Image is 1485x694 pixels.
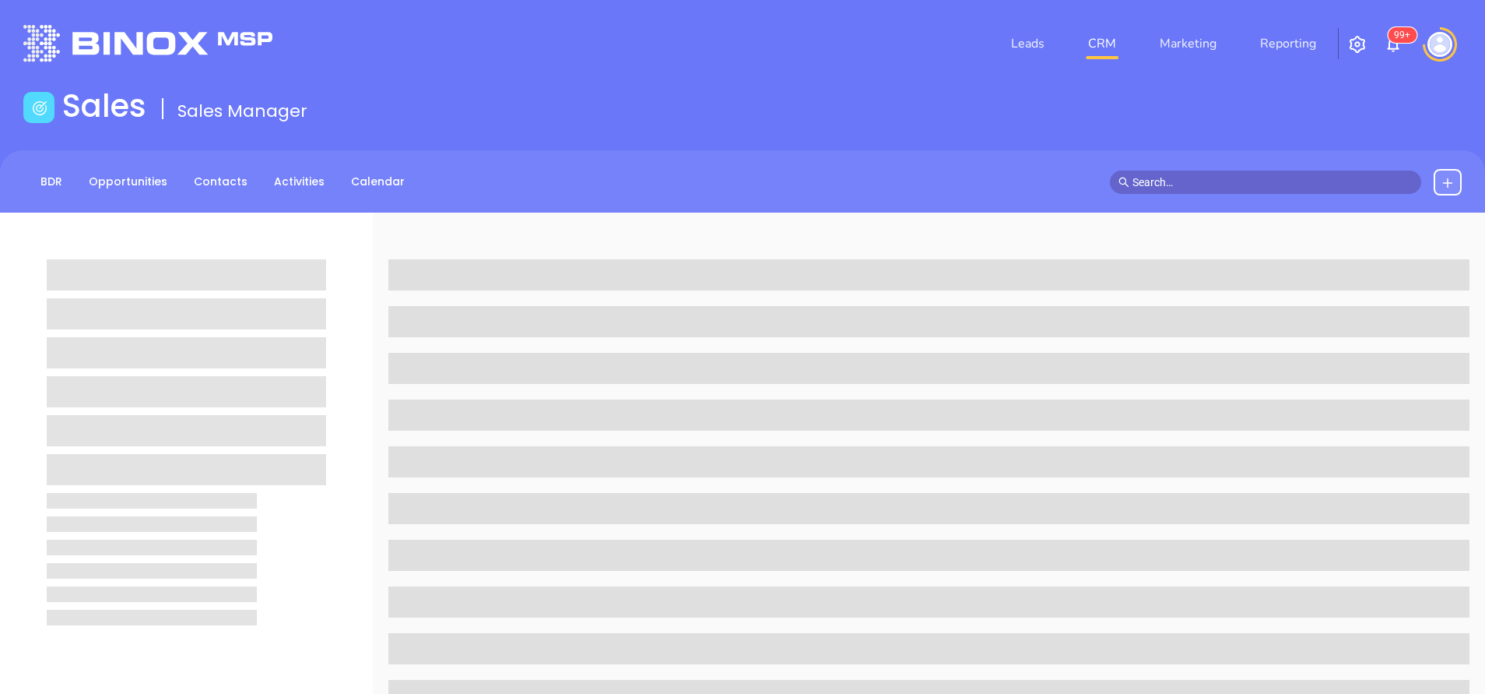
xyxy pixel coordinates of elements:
[342,169,414,195] a: Calendar
[1427,32,1452,57] img: user
[1118,177,1129,188] span: search
[184,169,257,195] a: Contacts
[1082,28,1122,59] a: CRM
[1384,35,1402,54] img: iconNotification
[62,87,146,125] h1: Sales
[1005,28,1051,59] a: Leads
[23,25,272,62] img: logo
[1153,28,1223,59] a: Marketing
[1132,174,1413,191] input: Search…
[265,169,334,195] a: Activities
[1254,28,1322,59] a: Reporting
[1388,27,1417,43] sup: 100
[1348,35,1367,54] img: iconSetting
[177,99,307,123] span: Sales Manager
[31,169,72,195] a: BDR
[79,169,177,195] a: Opportunities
